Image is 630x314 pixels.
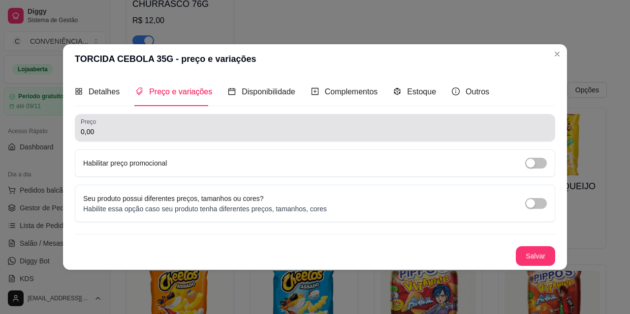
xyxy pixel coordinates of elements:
[325,87,378,96] span: Complementos
[242,87,295,96] span: Disponibilidade
[466,87,489,96] span: Outros
[407,87,436,96] span: Estoque
[89,87,120,96] span: Detalhes
[516,246,555,266] button: Salvar
[135,87,143,95] span: tags
[549,46,565,62] button: Close
[393,87,401,95] span: code-sandbox
[149,87,212,96] span: Preço e variações
[452,87,460,95] span: info-circle
[311,87,319,95] span: plus-square
[81,127,549,137] input: Preço
[228,87,236,95] span: calendar
[83,204,327,214] p: Habilite essa opção caso seu produto tenha diferentes preços, tamanhos, cores
[83,195,264,202] label: Seu produto possui diferentes preços, tamanhos ou cores?
[83,159,167,167] label: Habilitar preço promocional
[63,44,567,74] header: TORCIDA CEBOLA 35G - preço e variações
[75,87,83,95] span: appstore
[81,117,99,126] label: Preço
